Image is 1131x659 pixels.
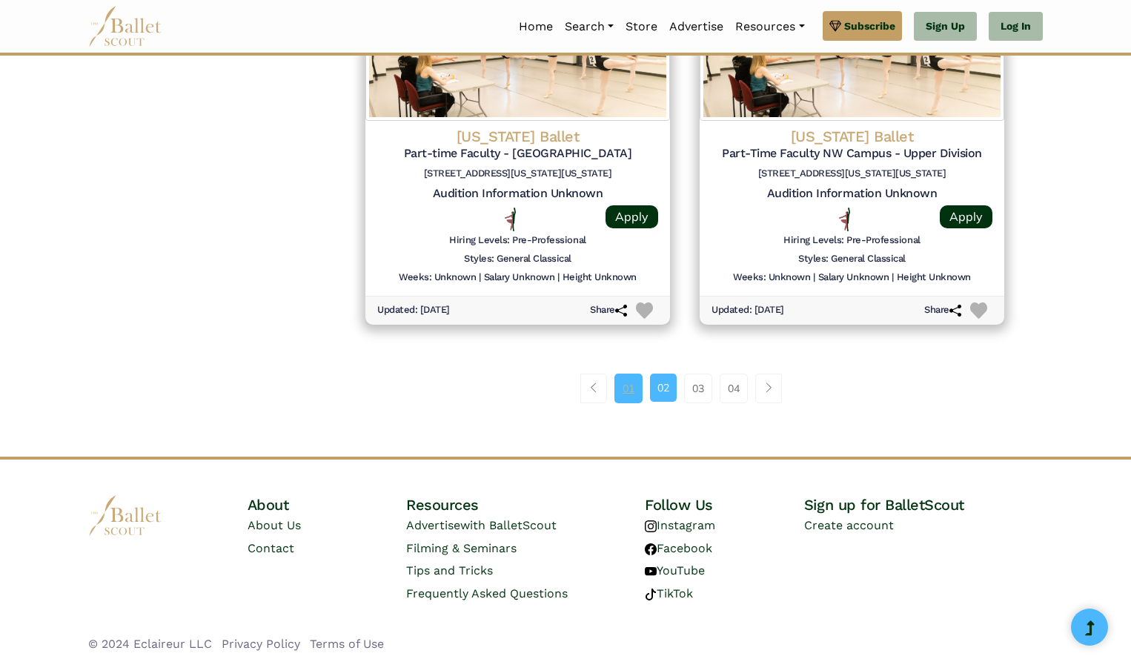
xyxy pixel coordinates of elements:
a: Advertise [663,11,729,42]
h6: Weeks: Unknown [399,271,476,284]
a: Instagram [645,518,715,532]
a: Terms of Use [310,637,384,651]
a: Filming & Seminars [406,541,517,555]
h6: Hiring Levels: Pre-Professional [449,234,586,247]
h4: Sign up for BalletScout [804,495,1043,514]
h6: Updated: [DATE] [377,304,450,317]
h6: Weeks: Unknown [733,271,810,284]
h6: | [479,271,481,284]
h6: Salary Unknown [484,271,554,284]
nav: Page navigation example [580,374,790,403]
a: Apply [606,205,658,228]
img: facebook logo [645,543,657,555]
a: Apply [940,205,992,228]
h6: Salary Unknown [818,271,889,284]
a: TikTok [645,586,693,600]
a: Contact [248,541,294,555]
span: with BalletScout [460,518,557,532]
h6: Share [924,304,961,317]
img: gem.svg [829,18,841,34]
h4: [US_STATE] Ballet [712,127,992,146]
h4: Resources [406,495,645,514]
a: YouTube [645,563,705,577]
h6: Height Unknown [563,271,637,284]
span: Subscribe [844,18,895,34]
h6: Styles: General Classical [798,253,906,265]
a: Resources [729,11,810,42]
a: 01 [614,374,643,403]
h5: Audition Information Unknown [712,186,992,202]
a: Create account [804,518,894,532]
img: All [505,208,516,231]
img: All [839,208,850,231]
a: Advertisewith BalletScout [406,518,557,532]
a: About Us [248,518,301,532]
h5: Part-time Faculty - [GEOGRAPHIC_DATA] [377,146,658,162]
a: 04 [720,374,748,403]
h6: | [892,271,894,284]
a: Tips and Tricks [406,563,493,577]
img: youtube logo [645,566,657,577]
img: instagram logo [645,520,657,532]
a: Sign Up [914,12,977,42]
h6: Height Unknown [897,271,971,284]
img: Heart [970,302,987,319]
img: logo [88,495,162,536]
img: Heart [636,302,653,319]
a: Search [559,11,620,42]
a: 02 [650,374,677,402]
h6: Updated: [DATE] [712,304,784,317]
h6: | [813,271,815,284]
a: Frequently Asked Questions [406,586,568,600]
h6: [STREET_ADDRESS][US_STATE][US_STATE] [712,168,992,180]
h5: Audition Information Unknown [377,186,658,202]
a: Home [513,11,559,42]
a: 03 [684,374,712,403]
h6: Styles: General Classical [464,253,571,265]
h6: Share [590,304,627,317]
a: Facebook [645,541,712,555]
h6: | [557,271,560,284]
img: tiktok logo [645,589,657,600]
a: Privacy Policy [222,637,300,651]
h4: About [248,495,407,514]
li: © 2024 Eclaireur LLC [88,635,212,654]
h5: Part-Time Faculty NW Campus - Upper Division [712,146,992,162]
a: Store [620,11,663,42]
a: Subscribe [823,11,902,41]
a: Log In [989,12,1043,42]
h4: Follow Us [645,495,804,514]
h6: [STREET_ADDRESS][US_STATE][US_STATE] [377,168,658,180]
h4: [US_STATE] Ballet [377,127,658,146]
h6: Hiring Levels: Pre-Professional [783,234,920,247]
